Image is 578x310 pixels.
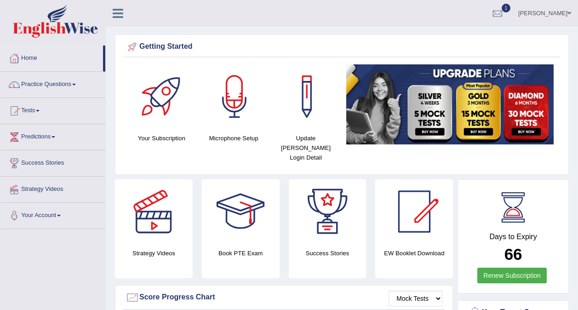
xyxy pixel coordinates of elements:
a: Tests [0,98,105,121]
a: Strategy Videos [0,177,105,200]
a: Predictions [0,124,105,147]
a: Your Account [0,203,105,226]
a: Success Stories [0,150,105,173]
h4: Strategy Videos [115,248,193,258]
h4: Success Stories [289,248,366,258]
h4: Your Subscription [130,133,193,143]
h4: Microphone Setup [202,133,265,143]
a: Home [0,46,103,69]
a: Renew Subscription [477,268,547,283]
h4: Book PTE Exam [202,248,280,258]
div: Score Progress Chart [126,291,442,304]
div: Getting Started [126,40,558,54]
b: 66 [504,245,522,263]
span: 1 [502,4,511,12]
h4: Update [PERSON_NAME] Login Detail [275,133,338,162]
a: Practice Questions [0,72,105,95]
h4: EW Booklet Download [375,248,453,258]
h4: Days to Expiry [468,233,558,241]
img: small5.jpg [346,64,554,144]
